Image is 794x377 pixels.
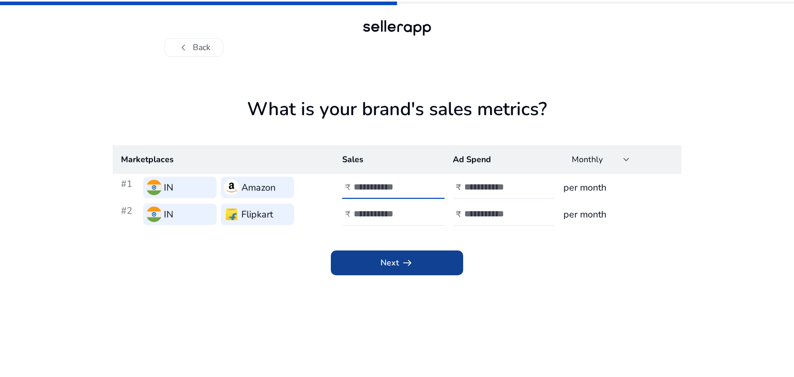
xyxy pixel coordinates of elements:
[113,145,334,174] th: Marketplaces
[113,98,681,145] h1: What is your brand's sales metrics?
[164,207,173,222] h3: IN
[146,180,162,195] img: in.svg
[241,180,276,195] h3: Amazon
[121,203,139,225] h3: #2
[445,145,555,174] th: Ad Spend
[380,257,414,269] span: Next
[456,183,461,193] h4: ₹
[345,210,350,219] h4: ₹
[563,207,673,222] h3: per month
[164,180,173,195] h3: IN
[146,207,162,222] img: in.svg
[334,145,445,174] th: Sales
[563,180,673,195] h3: per month
[241,207,273,222] h3: Flipkart
[121,177,139,198] h3: #1
[331,250,463,275] button: Nextarrow_right_alt
[177,41,190,54] span: chevron_left
[164,38,223,57] button: chevron_leftBack
[456,210,461,219] h4: ₹
[345,183,350,193] h4: ₹
[401,257,414,269] span: arrow_right_alt
[572,154,603,165] span: Monthly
